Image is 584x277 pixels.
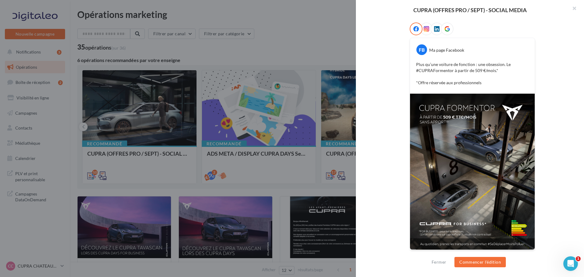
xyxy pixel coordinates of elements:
[563,256,578,271] iframe: Intercom live chat
[454,257,506,267] button: Commencer l'édition
[416,44,427,55] div: FB
[576,256,581,261] span: 1
[429,47,464,53] div: Ma page Facebook
[416,61,529,86] p: Plus qu’une voiture de fonction : une obsession. Le #CUPRAFormentor à partir de 509 €/mois.* *Off...
[410,250,535,258] div: La prévisualisation est non-contractuelle
[366,7,574,13] div: CUPRA (OFFRES PRO / SEPT) - SOCIAL MEDIA
[429,258,449,266] button: Fermer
